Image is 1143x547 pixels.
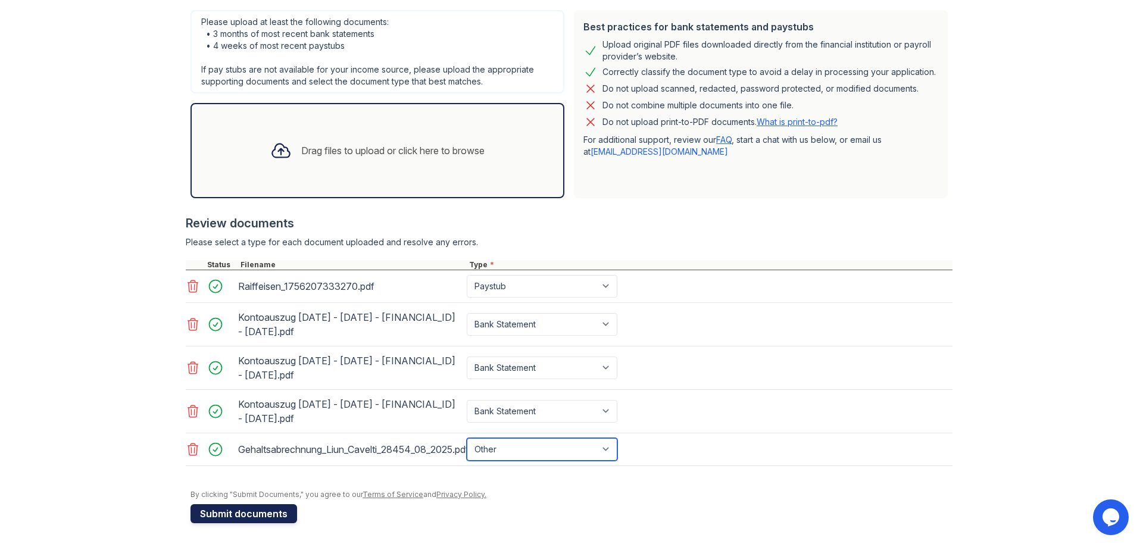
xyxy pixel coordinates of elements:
a: Privacy Policy. [436,490,486,499]
a: What is print-to-pdf? [757,117,838,127]
p: Do not upload print-to-PDF documents. [602,116,838,128]
div: Raiffeisen_1756207333270.pdf [238,277,462,296]
a: [EMAIL_ADDRESS][DOMAIN_NAME] [591,146,728,157]
div: By clicking "Submit Documents," you agree to our and [190,490,952,499]
p: For additional support, review our , start a chat with us below, or email us at [583,134,938,158]
div: Best practices for bank statements and paystubs [583,20,938,34]
a: FAQ [716,135,732,145]
div: Review documents [186,215,952,232]
div: Please select a type for each document uploaded and resolve any errors. [186,236,952,248]
div: Kontoauszug [DATE] - [DATE] - [FINANCIAL_ID] - [DATE].pdf [238,351,462,385]
div: Type [467,260,952,270]
div: Gehaltsabrechnung_Liun_Cavelti_28454_08_2025.pdf [238,440,462,459]
div: Kontoauszug [DATE] - [DATE] - [FINANCIAL_ID] - [DATE].pdf [238,308,462,341]
button: Submit documents [190,504,297,523]
div: Status [205,260,238,270]
div: Do not combine multiple documents into one file. [602,98,794,112]
div: Filename [238,260,467,270]
div: Do not upload scanned, redacted, password protected, or modified documents. [602,82,919,96]
a: Terms of Service [363,490,423,499]
div: Drag files to upload or click here to browse [301,143,485,158]
iframe: chat widget [1093,499,1131,535]
div: Correctly classify the document type to avoid a delay in processing your application. [602,65,936,79]
div: Upload original PDF files downloaded directly from the financial institution or payroll provider’... [602,39,938,62]
div: Kontoauszug [DATE] - [DATE] - [FINANCIAL_ID] - [DATE].pdf [238,395,462,428]
div: Please upload at least the following documents: • 3 months of most recent bank statements • 4 wee... [190,10,564,93]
